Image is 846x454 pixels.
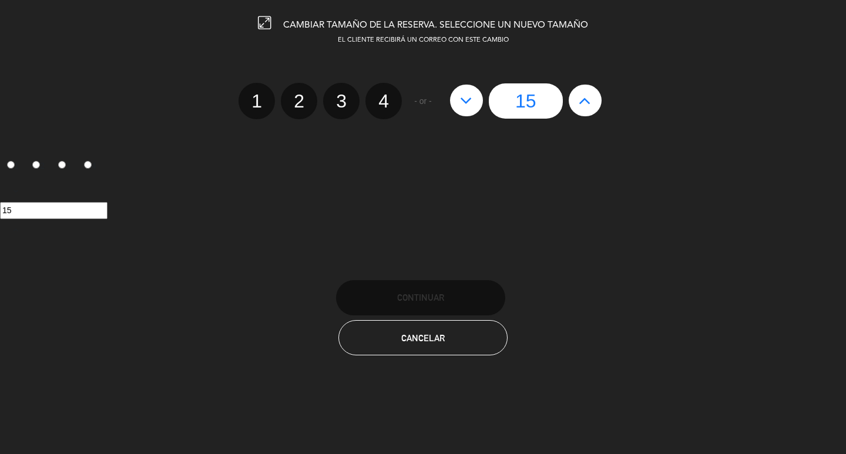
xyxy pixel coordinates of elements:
span: Continuar [397,292,444,302]
label: 3 [52,156,78,176]
label: 2 [281,83,317,119]
label: 4 [77,156,103,176]
span: Cancelar [401,333,445,343]
span: CAMBIAR TAMAÑO DE LA RESERVA. SELECCIONE UN NUEVO TAMAÑO [283,21,588,30]
button: Cancelar [338,320,508,355]
input: 3 [58,161,66,169]
label: 2 [26,156,52,176]
label: 4 [365,83,402,119]
input: 4 [84,161,92,169]
span: EL CLIENTE RECIBIRÁ UN CORREO CON ESTE CAMBIO [338,37,509,43]
button: Continuar [336,280,505,315]
input: 2 [32,161,40,169]
label: 1 [239,83,275,119]
span: - or - [414,95,432,108]
input: 1 [7,161,15,169]
label: 3 [323,83,360,119]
